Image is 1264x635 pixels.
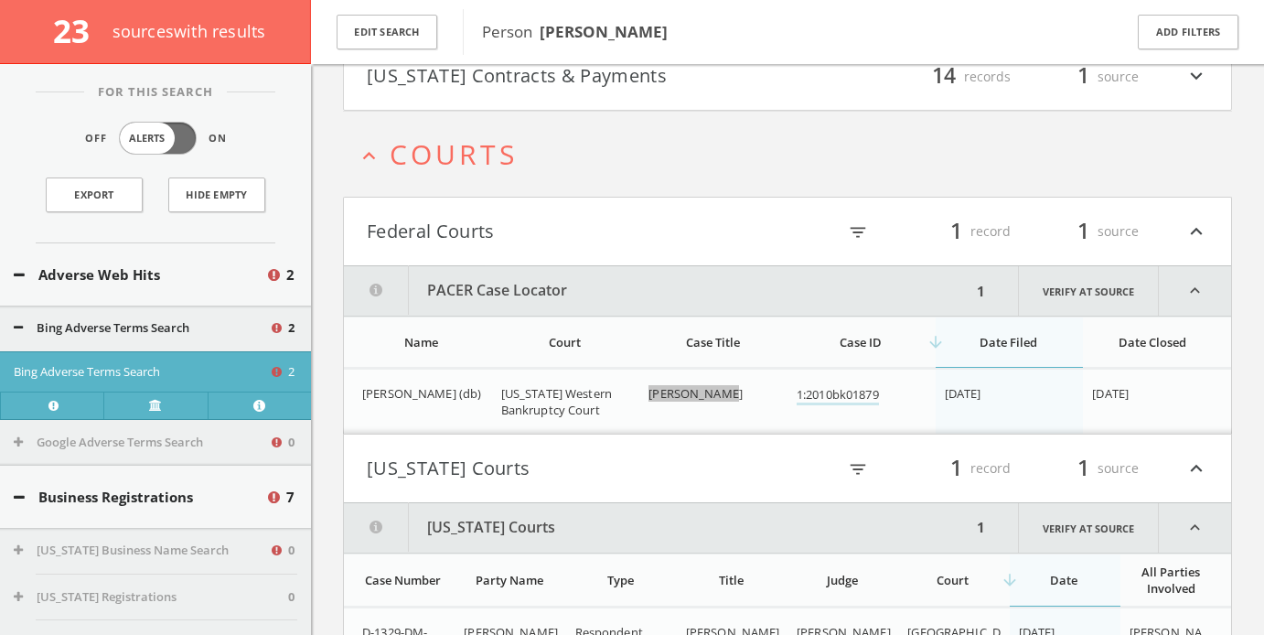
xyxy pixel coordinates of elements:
div: Title [686,572,777,588]
div: records [901,61,1011,92]
span: [PERSON_NAME] [648,385,743,402]
button: [US_STATE] Registrations [14,588,288,607]
span: For This Search [84,83,227,102]
i: arrow_downward [927,333,945,351]
div: source [1029,453,1139,484]
a: Verify at source [1018,266,1159,316]
button: Adverse Web Hits [14,264,265,285]
span: 1 [1069,215,1098,247]
button: Bing Adverse Terms Search [14,363,269,382]
span: 0 [288,434,295,452]
button: [US_STATE] Courts [344,503,971,553]
i: filter_list [848,459,868,479]
span: [PERSON_NAME] (db) [362,385,481,402]
i: expand_more [1184,61,1208,92]
button: [US_STATE] Business Name Search [14,542,269,560]
span: On [209,131,227,146]
div: Date Closed [1092,334,1213,350]
div: Name [362,334,481,350]
span: source s with results [112,20,266,42]
a: 1:2010bk01879 [797,386,879,405]
div: Party Name [464,572,554,588]
button: [US_STATE] Courts [367,453,787,484]
span: 7 [286,487,295,508]
span: Off [85,131,107,146]
i: expand_less [1184,216,1208,247]
b: [PERSON_NAME] [540,21,668,42]
span: 1 [1069,60,1098,92]
div: Type [575,572,666,588]
span: 0 [288,588,295,607]
span: 0 [288,542,295,560]
button: Bing Adverse Terms Search [14,319,269,338]
span: 2 [288,319,295,338]
span: [DATE] [945,385,981,402]
button: Add Filters [1138,15,1238,50]
i: expand_less [357,144,381,168]
div: Case Title [648,334,777,350]
span: 1 [1069,452,1098,484]
span: 1 [942,215,970,247]
div: Date [1019,572,1109,588]
div: Case Number [362,572,444,588]
button: expand_lessCourts [357,139,1232,169]
div: Case ID [797,334,925,350]
i: arrow_downward [1001,571,1019,589]
div: Date Filed [945,334,1073,350]
span: 1 [942,452,970,484]
div: record [901,453,1011,484]
i: expand_less [1159,266,1231,316]
div: Judge [797,572,887,588]
div: record [901,216,1011,247]
a: Export [46,178,143,212]
div: grid [344,369,1231,434]
div: 1 [971,266,991,316]
span: Courts [390,135,518,173]
button: [US_STATE] Contracts & Payments [367,61,787,92]
a: Verify at source [1018,503,1159,553]
div: Court [907,572,998,588]
i: expand_less [1159,503,1231,553]
div: source [1029,61,1139,92]
i: expand_less [1184,453,1208,484]
span: Person [482,21,668,42]
i: filter_list [848,222,868,242]
span: 2 [286,264,295,285]
button: Business Registrations [14,487,265,508]
button: Federal Courts [367,216,787,247]
div: source [1029,216,1139,247]
span: [US_STATE] Western Bankruptcy Court [501,385,612,418]
span: 23 [53,9,105,52]
button: PACER Case Locator [344,266,971,316]
span: [DATE] [1092,385,1129,402]
button: Edit Search [337,15,437,50]
div: All Parties Involved [1130,564,1213,597]
button: Hide Empty [168,178,265,212]
a: Verify at source [103,392,207,419]
span: 14 [924,60,964,92]
span: 2 [288,363,295,382]
button: Google Adverse Terms Search [14,434,269,452]
div: Court [501,334,629,350]
div: 1 [971,503,991,553]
